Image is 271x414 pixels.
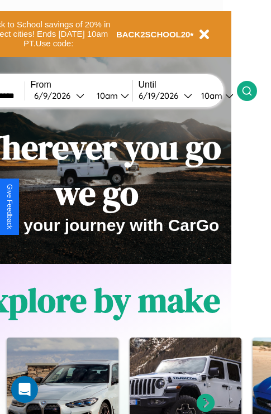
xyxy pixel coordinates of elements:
div: 6 / 19 / 2026 [139,90,184,101]
label: Until [139,80,237,90]
button: 6/9/2026 [31,90,88,102]
div: 6 / 9 / 2026 [34,90,76,101]
b: BACK2SCHOOL20 [116,30,191,39]
button: 10am [192,90,237,102]
div: 10am [91,90,121,101]
label: From [31,80,132,90]
div: 10am [196,90,225,101]
div: Give Feedback [6,184,13,229]
div: Open Intercom Messenger [11,376,38,403]
button: 10am [88,90,132,102]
